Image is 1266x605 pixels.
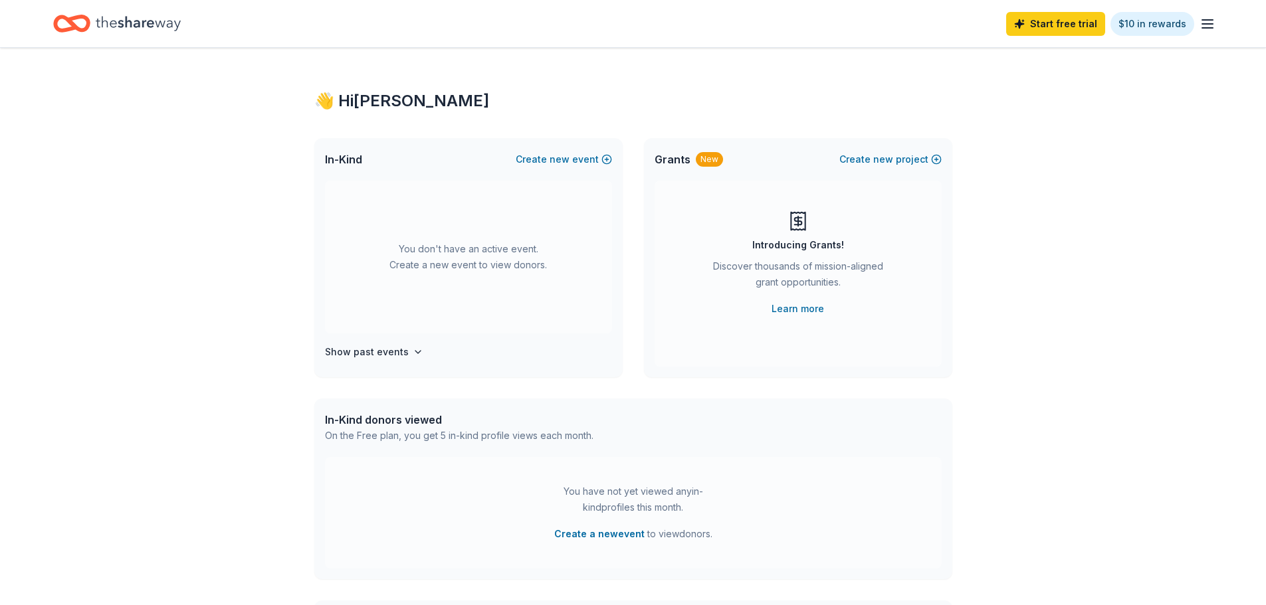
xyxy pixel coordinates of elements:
[325,412,593,428] div: In-Kind donors viewed
[839,151,942,167] button: Createnewproject
[873,151,893,167] span: new
[53,8,181,39] a: Home
[1110,12,1194,36] a: $10 in rewards
[325,181,612,333] div: You don't have an active event. Create a new event to view donors.
[655,151,690,167] span: Grants
[752,237,844,253] div: Introducing Grants!
[554,526,712,542] span: to view donors .
[554,526,645,542] button: Create a newevent
[550,151,570,167] span: new
[516,151,612,167] button: Createnewevent
[708,258,889,296] div: Discover thousands of mission-aligned grant opportunities.
[1006,12,1105,36] a: Start free trial
[314,90,952,112] div: 👋 Hi [PERSON_NAME]
[325,151,362,167] span: In-Kind
[550,483,716,515] div: You have not yet viewed any in-kind profiles this month.
[325,344,423,360] button: Show past events
[696,152,723,167] div: New
[325,344,409,360] h4: Show past events
[772,301,824,317] a: Learn more
[325,428,593,444] div: On the Free plan, you get 5 in-kind profile views each month.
